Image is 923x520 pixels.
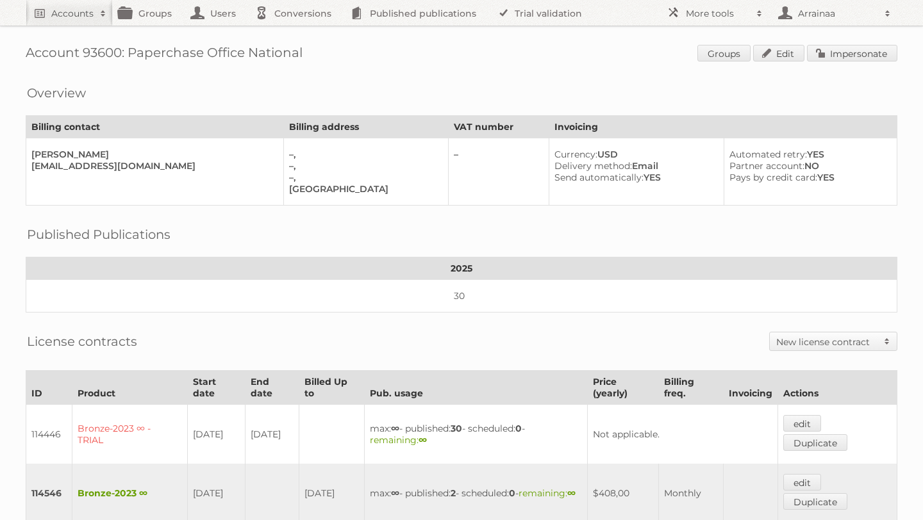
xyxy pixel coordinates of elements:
th: Billed Up to [299,371,364,405]
strong: ∞ [567,487,576,499]
strong: ∞ [391,487,399,499]
h2: Overview [27,83,86,102]
td: 114446 [26,405,72,464]
a: edit [783,415,821,432]
span: Currency: [554,149,597,160]
th: Billing freq. [658,371,723,405]
h2: License contracts [27,332,137,351]
th: 2025 [26,257,897,280]
a: Edit [753,45,804,61]
div: –, [289,149,438,160]
th: ID [26,371,72,405]
th: Billing contact [26,116,284,138]
th: VAT number [448,116,549,138]
td: [DATE] [187,405,245,464]
span: Toggle [877,332,897,350]
h2: Published Publications [27,225,170,244]
strong: 0 [509,487,515,499]
td: Not applicable. [587,405,777,464]
div: Email [554,160,713,172]
th: Invoicing [549,116,897,138]
th: Billing address [283,116,448,138]
th: End date [245,371,299,405]
a: Duplicate [783,434,847,451]
div: USD [554,149,713,160]
th: Start date [187,371,245,405]
div: [EMAIL_ADDRESS][DOMAIN_NAME] [31,160,273,172]
td: Bronze-2023 ∞ - TRIAL [72,405,188,464]
h2: Accounts [51,7,94,20]
a: Groups [697,45,751,61]
h2: New license contract [776,336,877,348]
strong: 2 [451,487,456,499]
span: Send automatically: [554,172,644,183]
div: NO [729,160,886,172]
span: remaining: [519,487,576,499]
th: Pub. usage [364,371,587,405]
div: –, [289,160,438,172]
span: Pays by credit card: [729,172,817,183]
span: Delivery method: [554,160,632,172]
h2: Arrainaa [795,7,878,20]
strong: ∞ [419,434,427,446]
div: YES [729,172,886,183]
span: remaining: [370,434,427,446]
div: YES [554,172,713,183]
td: max: - published: - scheduled: - [364,405,587,464]
a: edit [783,474,821,491]
a: Impersonate [807,45,897,61]
strong: ∞ [391,423,399,434]
span: Partner account: [729,160,804,172]
th: Invoicing [724,371,778,405]
td: [DATE] [245,405,299,464]
th: Actions [778,371,897,405]
h1: Account 93600: Paperchase Office National [26,45,897,64]
div: –, [289,172,438,183]
div: YES [729,149,886,160]
th: Product [72,371,188,405]
a: New license contract [770,332,897,350]
th: Price (yearly) [587,371,658,405]
a: Duplicate [783,493,847,510]
div: [GEOGRAPHIC_DATA] [289,183,438,195]
strong: 30 [451,423,462,434]
h2: More tools [686,7,750,20]
div: [PERSON_NAME] [31,149,273,160]
span: Automated retry: [729,149,807,160]
td: – [448,138,549,206]
strong: 0 [515,423,522,434]
td: 30 [26,280,897,313]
